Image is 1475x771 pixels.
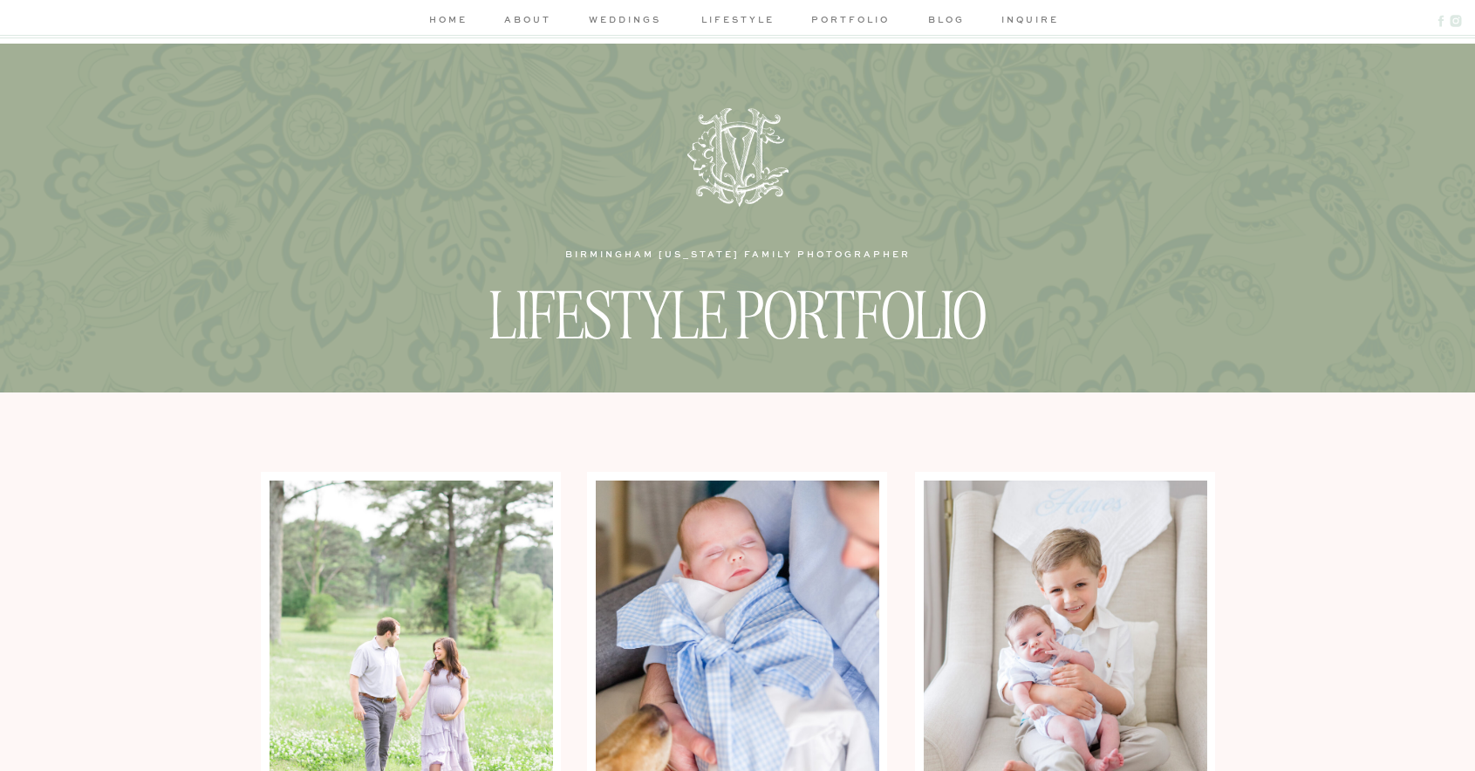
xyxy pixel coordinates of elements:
[584,12,666,31] a: weddings
[809,12,892,31] a: portfolio
[426,12,472,31] a: home
[325,274,1151,329] h2: lifestyle Portfolio
[697,12,780,31] a: lifestyle
[529,247,946,260] h1: birmingham [US_STATE] FAMILY photographer
[1001,12,1051,31] a: inquire
[922,12,972,31] a: blog
[502,12,554,31] a: about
